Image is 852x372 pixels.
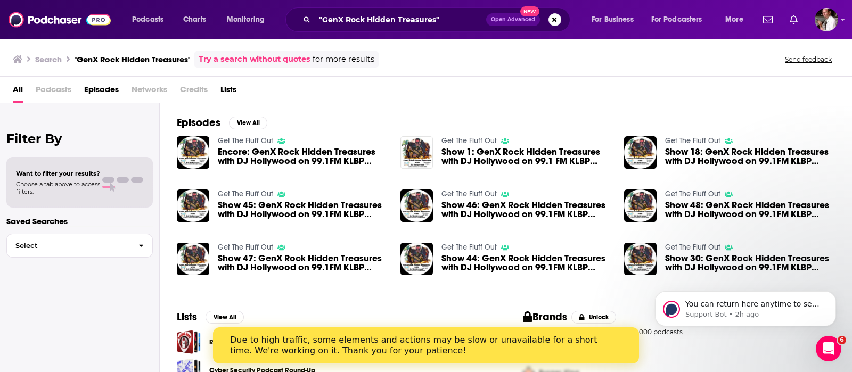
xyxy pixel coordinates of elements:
button: open menu [125,11,177,28]
a: Show notifications dropdown [759,11,777,29]
span: Show 48: GenX Rock Hidden Treasures with DJ Hollywood on 99.1FM KLBP [GEOGRAPHIC_DATA], [GEOGRAPH... [665,201,835,219]
a: Get The Fluff Out [665,136,720,145]
a: Show 30: GenX Rock Hidden Treasures with DJ Hollywood on 99.1FM KLBP Long Beach, CA [665,254,835,272]
button: View All [206,311,244,324]
a: Get The Fluff Out [665,189,720,199]
span: Select [7,242,130,249]
span: Choose one… [31,170,172,191]
img: Show 48: GenX Rock Hidden Treasures with DJ Hollywood on 99.1FM KLBP Long Beach, CA [624,189,657,222]
a: Episodes [84,81,119,103]
div: You can return here anytime to see responses and send updates.Support Bot • 2h ago [9,212,175,246]
img: Show 30: GenX Rock Hidden Treasures with DJ Hollywood on 99.1FM KLBP Long Beach, CA [624,243,657,275]
a: Rock N Podcasters [177,330,201,354]
a: Show 45: GenX Rock Hidden Treasures with DJ Hollywood on 99.1FM KLBP Long Beach, CA [218,201,388,219]
iframe: Intercom notifications message [639,269,852,343]
button: Home [186,4,206,24]
a: Get The Fluff Out [441,243,497,252]
button: Send feedback [782,55,835,64]
a: Show 48: GenX Rock Hidden Treasures with DJ Hollywood on 99.1FM KLBP Long Beach, CA [665,201,835,219]
div: Search podcasts, credits, & more... [296,7,580,32]
span: Podcasts [132,12,163,27]
button: open menu [219,11,278,28]
button: Select [6,234,153,258]
span: More [725,12,743,27]
span: Logged in as Quarto [815,8,838,31]
span: Open Advanced [491,17,535,22]
div: Support Bot says… [9,106,204,212]
span: Charts [183,12,206,27]
h1: Support Bot [52,5,102,13]
div: Support Bot • 2h ago [17,248,86,254]
img: User Profile [815,8,838,31]
span: 6 [838,336,846,344]
a: Get The Fluff Out [218,243,273,252]
h2: Filter By [6,131,153,146]
a: Try a search without quotes [199,53,310,65]
a: Charts [176,11,212,28]
button: open menu [584,11,647,28]
img: Show 45: GenX Rock Hidden Treasures with DJ Hollywood on 99.1FM KLBP Long Beach, CA [177,189,209,222]
button: open menu [644,11,718,28]
span: Want to filter your results? [16,170,100,177]
a: Get The Fluff Out [441,189,497,199]
img: Show 1: GenX Rock Hidden Treasures with DJ Hollywood on 99.1 FM KLBP Long Beach, CA [400,136,433,169]
span: Show 1: GenX Rock Hidden Treasures with DJ Hollywood on 99.1 FM KLBP [GEOGRAPHIC_DATA], [GEOGRAPH... [441,147,611,166]
textarea: Message… [9,268,204,286]
h2: Episodes [177,116,220,129]
span: Show 47: GenX Rock Hidden Treasures with DJ Hollywood on 99.1FM KLBP [GEOGRAPHIC_DATA], [GEOGRAPH... [218,254,388,272]
a: ListsView All [177,310,244,324]
div: Support Bot says… [9,212,204,269]
span: Encore: GenX Rock Hidden Treasures with DJ Hollywood on 99.1FM KLBP [GEOGRAPHIC_DATA], [GEOGRAPHI... [218,147,388,166]
a: Show notifications dropdown [785,11,802,29]
span: for more results [313,53,374,65]
span: For Podcasters [651,12,702,27]
button: open menu [718,11,757,28]
span: For Business [592,12,634,27]
iframe: Intercom live chat banner [213,327,639,363]
div: Share some context to help the team respond better and faster. [17,78,166,98]
div: Hello! Is it possible to find any information on this podcast? Thank you! [47,26,196,57]
div: Hello! Is it possible to find any information on this podcast?[URL][DOMAIN_NAME]Thank you! [38,19,204,63]
a: All [13,81,23,103]
a: EpisodesView All [177,116,267,129]
a: Show 47: GenX Rock Hidden Treasures with DJ Hollywood on 99.1FM KLBP Long Beach, CA [218,254,388,272]
div: Share some context to help the team respond better and faster. [9,71,175,105]
a: Get The Fluff Out [218,136,273,145]
h2: Lists [177,310,197,324]
h3: Search [35,54,62,64]
p: Saved Searches [6,216,153,226]
div: Quarto says… [9,19,204,72]
button: Open AdvancedNew [486,13,540,26]
span: Show 30: GenX Rock Hidden Treasures with DJ Hollywood on 99.1FM KLBP [GEOGRAPHIC_DATA], [GEOGRAPH... [665,254,835,272]
span: Monitoring [227,12,265,27]
button: Gif picker [34,291,42,299]
a: Podchaser - Follow, Share and Rate Podcasts [9,10,111,30]
img: Encore: GenX Rock Hidden Treasures with DJ Hollywood on 99.1FM KLBP Long Beach, CA [177,136,209,169]
img: Show 47: GenX Rock Hidden Treasures with DJ Hollywood on 99.1FM KLBP Long Beach, CA [177,243,209,275]
img: Show 46: GenX Rock Hidden Treasures with DJ Hollywood on 99.1FM KLBP Long Beach, CA [400,189,433,222]
img: Show 18: GenX Rock Hidden Treasures with DJ Hollywood on 99.1FM KLBP Long Beach, CA [624,136,657,169]
h2: Brands [523,310,567,324]
h2: Get help faster [22,125,191,134]
div: Issue [22,156,191,167]
div: Support Bot says… [9,71,204,106]
span: Networks [132,81,167,103]
div: You can return here anytime to see responses and send updates. [17,219,166,239]
a: Encore: GenX Rock Hidden Treasures with DJ Hollywood on 99.1FM KLBP Long Beach, CA [218,147,388,166]
a: Lists [220,81,236,103]
button: View All [229,117,267,129]
button: Upload attachment [51,291,59,299]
